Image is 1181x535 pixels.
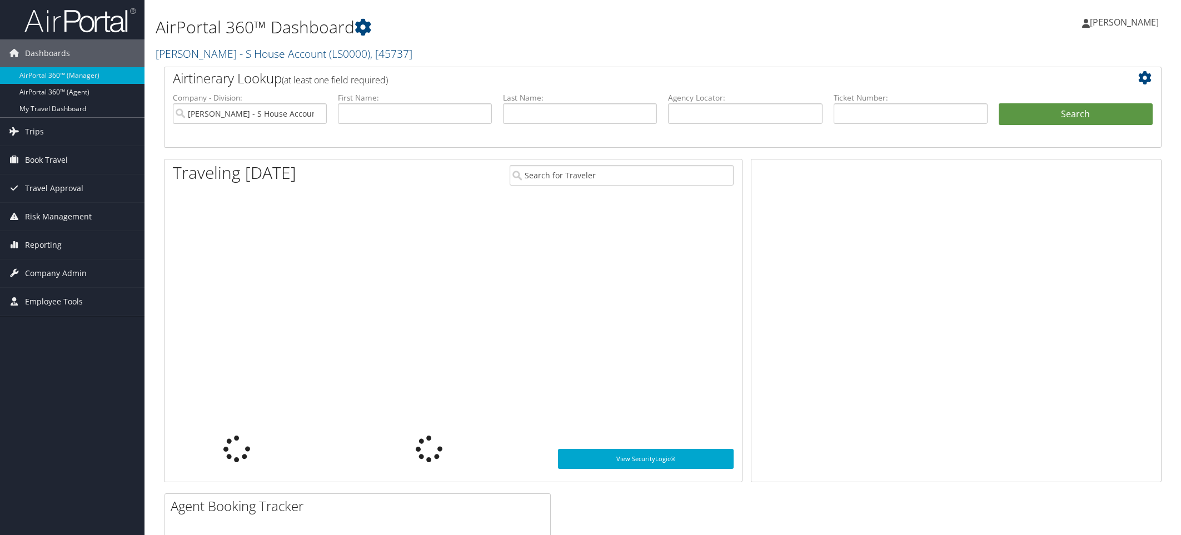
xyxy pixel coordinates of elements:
span: , [ 45737 ] [370,46,412,61]
span: Reporting [25,231,62,259]
label: First Name: [338,92,492,103]
span: (at least one field required) [282,74,388,86]
span: Trips [25,118,44,146]
span: Travel Approval [25,174,83,202]
span: Risk Management [25,203,92,231]
span: ( LS0000 ) [329,46,370,61]
label: Agency Locator: [668,92,822,103]
img: airportal-logo.png [24,7,136,33]
span: Dashboards [25,39,70,67]
label: Company - Division: [173,92,327,103]
span: Employee Tools [25,288,83,316]
span: Book Travel [25,146,68,174]
h1: AirPortal 360™ Dashboard [156,16,832,39]
label: Last Name: [503,92,657,103]
label: Ticket Number: [834,92,988,103]
span: Company Admin [25,259,87,287]
a: [PERSON_NAME] [1082,6,1170,39]
h2: Agent Booking Tracker [171,497,550,516]
input: Search for Traveler [510,165,734,186]
a: [PERSON_NAME] - S House Account [156,46,412,61]
h1: Traveling [DATE] [173,161,296,184]
span: [PERSON_NAME] [1090,16,1159,28]
h2: Airtinerary Lookup [173,69,1070,88]
a: View SecurityLogic® [558,449,734,469]
button: Search [999,103,1153,126]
